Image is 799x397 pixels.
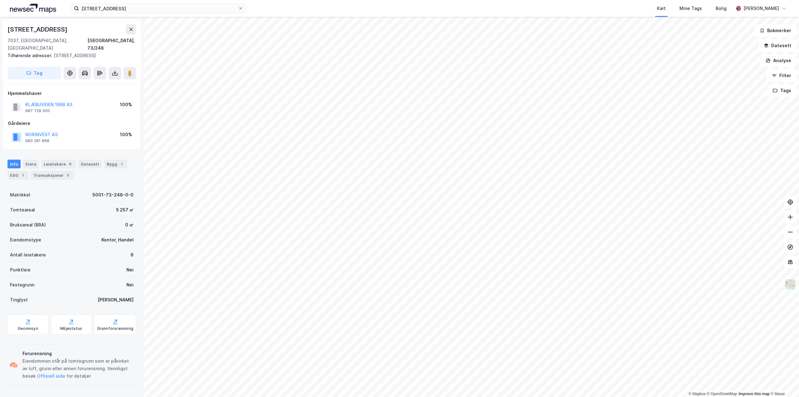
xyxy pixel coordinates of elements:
div: 100% [120,131,132,138]
div: Bygg [104,160,127,168]
div: [GEOGRAPHIC_DATA], 73/248 [87,37,136,52]
button: Tags [767,84,797,97]
div: 1 [20,172,26,178]
div: Nei [126,266,134,274]
div: Eiendomstype [10,236,41,244]
div: Gårdeiere [8,120,136,127]
div: Geoinnsyn [18,326,38,331]
div: Miljøstatus [60,326,82,331]
a: Mapbox [689,392,706,396]
a: OpenStreetMap [707,392,737,396]
div: Nei [126,281,134,289]
div: Kontrollprogram for chat [768,367,799,397]
img: logo.a4113a55bc3d86da70a041830d287a7e.svg [10,4,56,13]
div: Antall leietakere [10,251,46,259]
div: Bruksareal (BRA) [10,221,46,229]
div: [STREET_ADDRESS] [7,52,131,59]
button: Filter [767,69,797,82]
div: 5001-73-248-0-0 [92,191,134,199]
a: Improve this map [739,392,770,396]
div: Leietakere [41,160,76,168]
div: [STREET_ADDRESS] [7,24,69,34]
div: Kontor, Handel [101,236,134,244]
button: Bokmerker [754,24,797,37]
div: [PERSON_NAME] [743,5,779,12]
button: Tag [7,67,61,79]
iframe: Chat Widget [768,367,799,397]
img: Z [784,279,796,290]
div: Festegrunn [10,281,34,289]
div: ESG [7,171,28,180]
div: Eiendommen står på tomtegrunn som er påvirket av luft, grunn eller annen forurensning. Vennligst ... [22,357,134,380]
div: Info [7,160,21,168]
div: 6 [130,251,134,259]
div: Hjemmelshaver [8,90,136,97]
input: Søk på adresse, matrikkel, gårdeiere, leietakere eller personer [79,4,238,13]
div: 5 257 ㎡ [116,206,134,214]
div: 5 [65,172,71,178]
span: Tilhørende adresser: [7,53,54,58]
div: Tinglyst [10,296,28,304]
div: Datasett [78,160,102,168]
div: Punktleie [10,266,31,274]
div: 0 ㎡ [125,221,134,229]
div: 100% [120,101,132,108]
div: 987 728 000 [25,108,50,113]
div: Bolig [716,5,727,12]
div: 6 [67,161,73,167]
div: Grunnforurensning [97,326,133,331]
div: Kart [657,5,666,12]
div: 1 [119,161,125,167]
div: 980 281 868 [25,138,49,143]
div: Eiere [23,160,39,168]
button: Datasett [758,39,797,52]
button: Analyse [760,54,797,67]
div: Transaksjoner [31,171,74,180]
div: Mine Tags [679,5,702,12]
div: Forurensning [22,350,134,357]
div: 7037, [GEOGRAPHIC_DATA], [GEOGRAPHIC_DATA] [7,37,87,52]
div: [PERSON_NAME] [98,296,134,304]
div: Tomteareal [10,206,35,214]
div: Matrikkel [10,191,30,199]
